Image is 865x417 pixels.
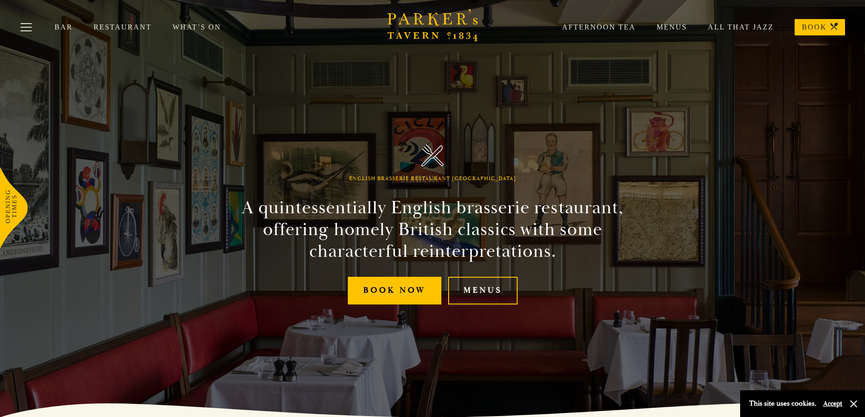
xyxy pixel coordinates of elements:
[348,277,441,304] a: Book Now
[849,399,858,408] button: Close and accept
[226,197,640,262] h2: A quintessentially English brasserie restaurant, offering homely British classics with some chara...
[823,399,842,408] button: Accept
[448,277,518,304] a: Menus
[349,176,516,182] h1: English Brasserie Restaurant [GEOGRAPHIC_DATA]
[421,144,444,167] img: Parker's Tavern Brasserie Cambridge
[749,397,816,410] p: This site uses cookies.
